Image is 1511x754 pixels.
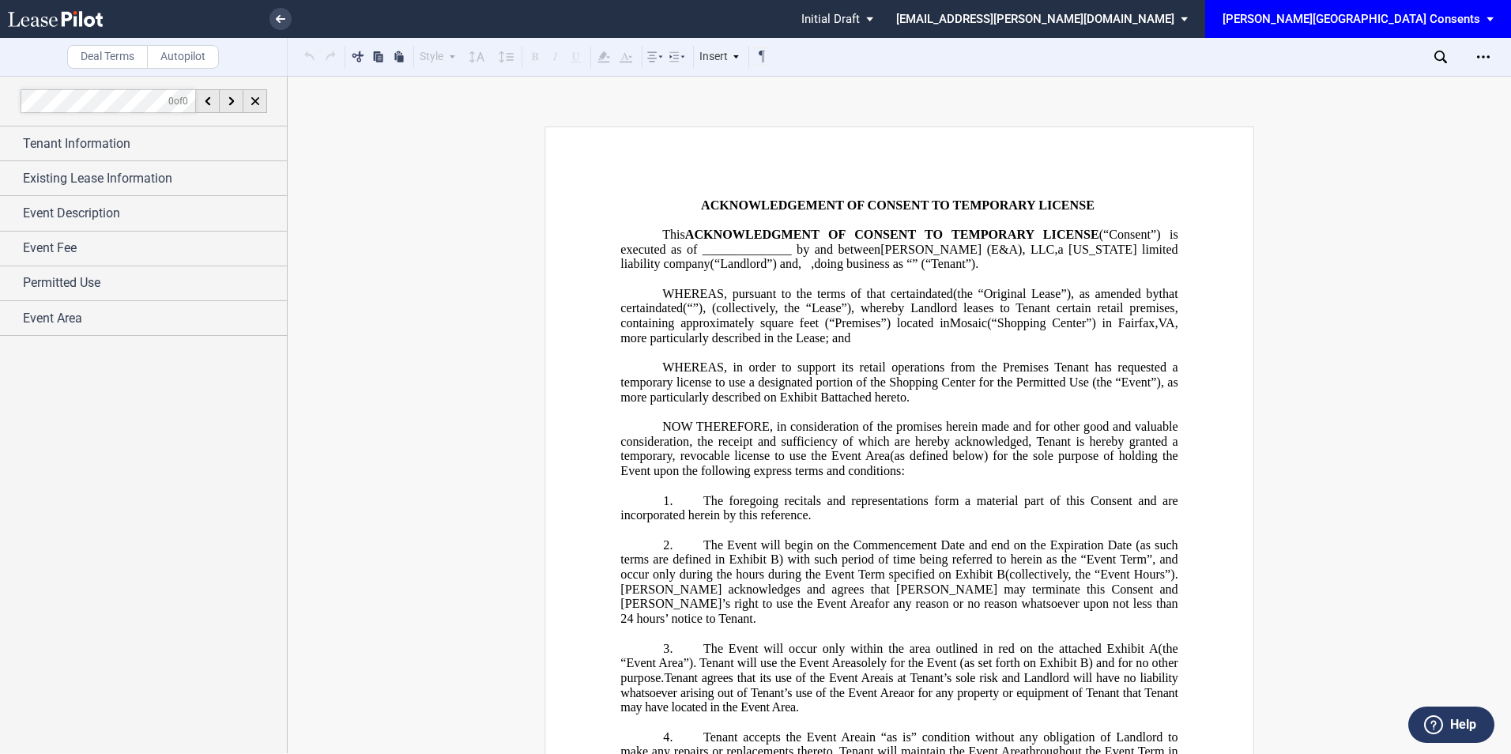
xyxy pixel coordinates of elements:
[662,228,685,242] span: This
[703,301,851,315] span: , (collectively, the “Lease”)
[620,316,1181,345] span: , more particularly described in the Lease; and
[997,567,1005,582] a: B
[390,47,409,66] button: Paste
[811,257,814,271] span: ,
[1450,714,1476,735] label: Help
[620,301,1181,330] span: , whereby Landlord leases to Tenant certain retail premises, containing approximately
[664,671,885,685] span: Tenant agrees that its use of the Event Area
[620,449,1181,477] span: (as defined below) for the sole purpose of holding the Event upon the following express terms and...
[23,239,77,258] span: Event Fee
[168,95,188,106] span: of
[857,656,1077,670] span: solely for the Event (as set forth on Exhibit
[697,47,743,67] div: Insert
[796,700,799,714] span: .
[662,286,925,300] span: WHEREAS, pursuant to the terms of that certain
[685,228,1099,242] span: ACKNOWLEDGMENT OF CONSENT TO TEMPORARY LICENSE
[147,45,219,69] label: Autopilot
[620,286,1181,315] span: that certain dated (“ ”)
[1054,242,1057,256] span: ,
[663,641,673,655] span: 3.
[349,47,367,66] button: Cut
[663,537,673,552] span: 2.
[620,656,1181,684] span: ) and for no other purpose.
[168,95,174,106] span: 0
[636,612,755,626] span: hours’ notice to Tenant.
[620,537,1181,566] span: The Event will begin on the Commencement Date and end on the Expiration Date (as such terms are d...
[1408,707,1494,743] button: Help
[912,257,925,271] span: ” (
[1471,44,1496,70] div: Open Lease options menu
[801,12,860,26] span: Initial Draft
[1118,316,1155,330] span: Fairfax
[620,641,1181,669] span: (the “Event Area
[23,309,82,328] span: Event Area
[663,729,673,744] span: 4.
[1158,316,1174,330] span: VA
[1057,242,1063,256] span: a
[814,257,912,271] span: doing business as “
[67,45,148,69] label: Deal Terms
[925,257,978,271] span: “Tenant”).
[620,493,1181,522] span: The foregoing recitals and representations form a material part of this Consent and are incorpora...
[829,390,910,404] span: attached hereto.
[1223,12,1480,26] div: [PERSON_NAME][GEOGRAPHIC_DATA] Consents
[663,493,673,507] span: 1.
[620,242,1181,270] span: limited liability company
[620,360,1181,404] span: WHEREAS, in order to support its retail operations from the Premises Tenant has requested a tempo...
[620,552,1181,581] span: ) with such period of time being referred to herein as the “Event Term”, and occur only during th...
[693,656,856,670] span: . Tenant will use the Event Area
[23,169,172,188] span: Existing Lease Information
[620,597,1181,625] span: for any reason or no reason whatsoever upon not less than 24
[953,286,1159,300] span: (the “Original Lease”), as amended by
[760,316,950,330] span: square feet (“Premises”) located in
[1155,316,1158,330] span: ,
[1080,656,1089,670] a: B
[620,567,1181,611] span: (collectively, the “Event Hours”). [PERSON_NAME] acknowledges and agrees that [PERSON_NAME] may t...
[798,257,801,271] span: ,
[880,242,1054,256] span: [PERSON_NAME] (E&A), LLC
[620,420,1181,463] span: NOW THEREFORE, in consideration of the promises herein made and for other good and valuable consi...
[1068,242,1136,256] span: [US_STATE]
[925,286,953,300] span: dated
[987,316,1112,330] span: (“Shopping Center”) in
[23,204,120,223] span: Event Description
[950,316,987,330] span: Mosaic
[701,198,1095,212] span: ACKNOWLEDGEMENT OF CONSENT TO TEMPORARY LICENSE
[23,134,130,153] span: Tenant Information
[684,656,694,670] span: ”)
[710,257,798,271] span: (“Landlord”) and
[620,671,1181,699] span: is at Tenant’s sole risk and Landlord will have no liability whatsoever arising out of Tenant’s u...
[771,552,779,567] a: B
[23,273,100,292] span: Permitted Use
[703,729,866,744] span: Tenant accepts the Event Area
[369,47,388,66] button: Copy
[620,228,1181,256] span: (“Consent”) is executed as of ______________ by and between
[752,47,771,66] button: Toggle Control Characters
[183,95,188,106] span: 0
[620,685,1181,714] span: or for any property or equipment of Tenant that Tenant may have located in the Event Area
[703,641,1144,655] span: The Event will occur only within the area outlined in red on the attached Exhibit
[1149,641,1159,655] a: A
[820,390,829,404] a: B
